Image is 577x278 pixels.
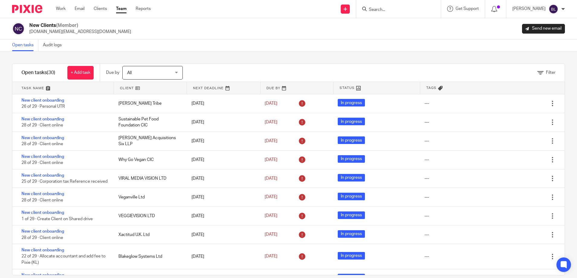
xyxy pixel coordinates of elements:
[265,195,277,199] span: [DATE]
[368,7,423,13] input: Search
[185,135,259,147] div: [DATE]
[21,136,64,140] a: New client onboarding
[75,6,85,12] a: Email
[265,158,277,162] span: [DATE]
[21,173,64,178] a: New client onboarding
[94,6,107,12] a: Clients
[136,6,151,12] a: Reports
[112,210,185,222] div: VEGGIEVISION LTD
[12,39,38,51] a: Open tasks
[47,70,55,75] span: (30)
[426,85,437,90] span: Tags
[185,97,259,110] div: [DATE]
[21,161,63,165] span: 28 of 29 · Client online
[265,254,277,259] span: [DATE]
[185,116,259,128] div: [DATE]
[338,230,365,238] span: In progress
[21,98,64,103] a: New client onboarding
[265,232,277,237] span: [DATE]
[112,97,185,110] div: [PERSON_NAME] Tribe
[112,172,185,185] div: VIRAL MEDIA VISION LTD
[338,252,365,260] span: In progress
[549,4,558,14] img: svg%3E
[424,253,429,260] div: ---
[338,211,365,219] span: In progress
[185,172,259,185] div: [DATE]
[21,254,105,265] span: 22 of 29 · Allocate accountant and add fee to Pixie (KL)
[424,232,429,238] div: ---
[424,175,429,182] div: ---
[185,154,259,166] div: [DATE]
[21,236,63,240] span: 28 of 29 · Client online
[12,5,42,13] img: Pixie
[112,132,185,150] div: [PERSON_NAME] Acquisitions Six LLP
[56,6,66,12] a: Work
[21,155,64,159] a: New client onboarding
[424,100,429,106] div: ---
[338,193,365,200] span: In progress
[185,250,259,263] div: [DATE]
[522,24,565,34] a: Send new email
[21,142,63,146] span: 28 of 29 · Client online
[21,211,64,215] a: New client onboarding
[112,229,185,241] div: Xactitud U.K. Ltd
[185,229,259,241] div: [DATE]
[265,120,277,124] span: [DATE]
[106,70,119,76] p: Due by
[21,179,108,184] span: 25 of 29 · Corporation tax Reference received
[21,229,64,234] a: New client onboarding
[112,250,185,263] div: Blakeglow Systems Ltd
[512,6,546,12] p: [PERSON_NAME]
[112,191,185,203] div: Veganville Ltd
[340,85,355,90] span: Status
[265,214,277,218] span: [DATE]
[112,113,185,132] div: Sustainable Pet Food Foundation CIC
[12,22,25,35] img: svg%3E
[338,136,365,144] span: In progress
[424,157,429,163] div: ---
[21,192,64,196] a: New client onboarding
[338,155,365,163] span: In progress
[424,119,429,125] div: ---
[127,71,132,75] span: All
[265,101,277,106] span: [DATE]
[21,105,65,109] span: 26 of 29 · Personal UTR
[265,139,277,143] span: [DATE]
[43,39,66,51] a: Audit logs
[424,138,429,144] div: ---
[21,273,64,277] a: New client onboarding
[21,198,63,202] span: 28 of 29 · Client online
[265,176,277,181] span: [DATE]
[29,22,131,29] h2: New Clients
[67,66,94,80] a: + Add task
[21,123,63,127] span: 28 of 29 · Client online
[116,6,127,12] a: Team
[56,23,78,28] span: (Member)
[185,191,259,203] div: [DATE]
[21,70,55,76] h1: Open tasks
[185,210,259,222] div: [DATE]
[21,217,93,221] span: 1 of 29 · Create Client on Shared drive
[546,70,556,75] span: Filter
[21,248,64,252] a: New client onboarding
[338,174,365,182] span: In progress
[21,117,64,121] a: New client onboarding
[338,99,365,106] span: In progress
[29,29,131,35] p: [DOMAIN_NAME][EMAIL_ADDRESS][DOMAIN_NAME]
[112,154,185,166] div: Why Go Vegan CIC
[424,194,429,200] div: ---
[424,213,429,219] div: ---
[456,7,479,11] span: Get Support
[338,118,365,125] span: In progress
